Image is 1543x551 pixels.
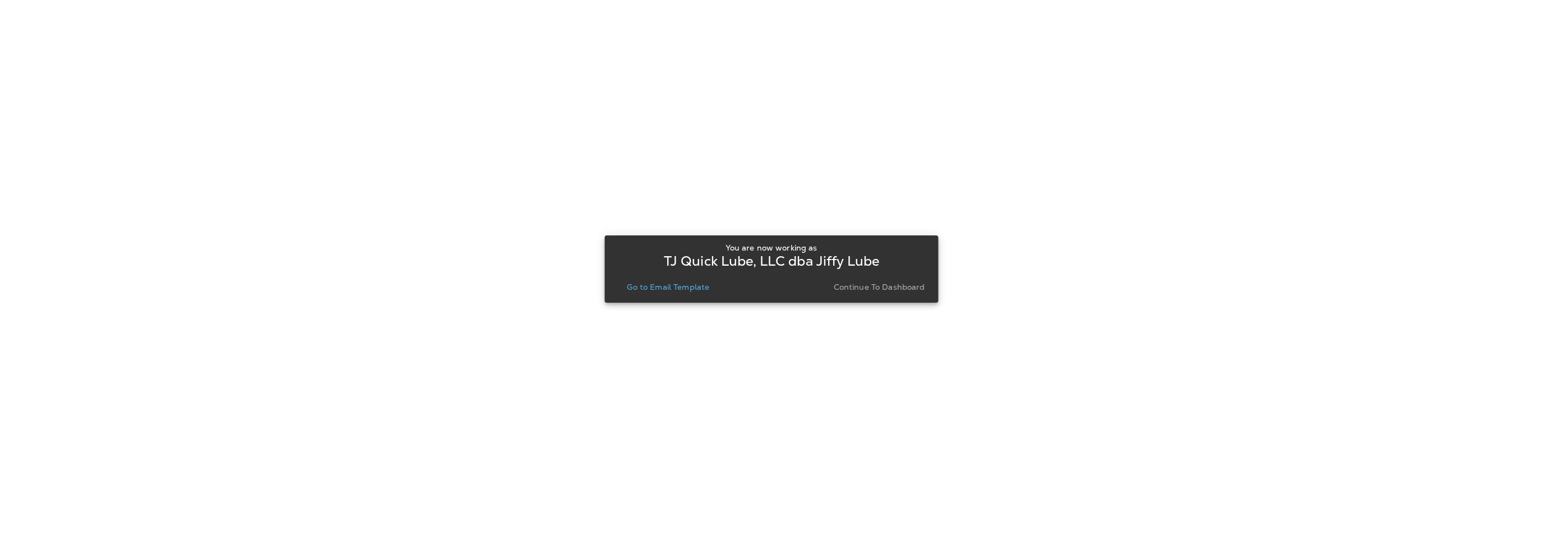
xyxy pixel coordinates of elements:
p: You are now working as [726,243,817,252]
button: Go to Email Template [622,279,714,295]
p: TJ Quick Lube, LLC dba Jiffy Lube [664,257,880,266]
p: Go to Email Template [627,283,709,291]
button: Continue to Dashboard [829,279,930,295]
p: Continue to Dashboard [834,283,925,291]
